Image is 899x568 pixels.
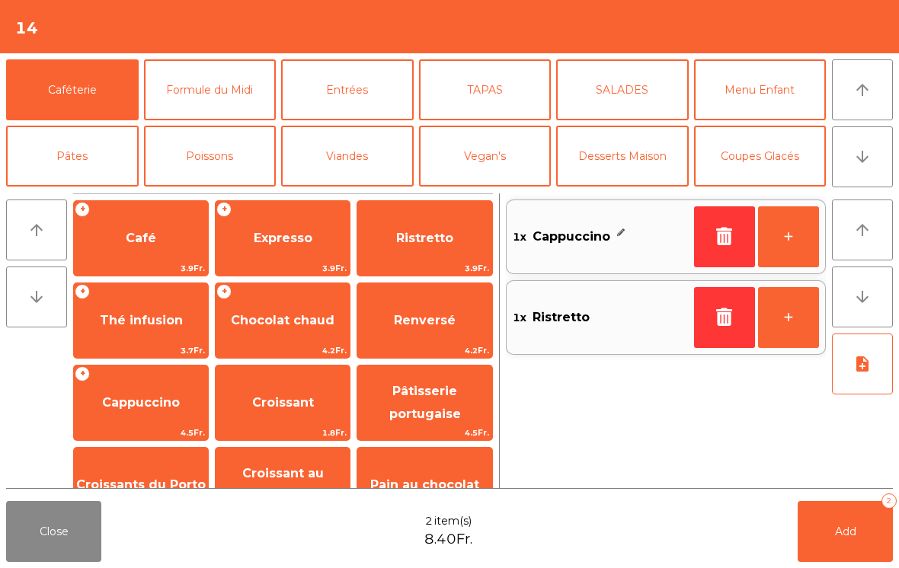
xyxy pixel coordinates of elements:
[281,126,414,187] button: Viandes
[74,426,208,440] span: 4.5Fr.
[102,395,180,410] span: Cappuccino
[424,529,472,550] span: 8.40Fr.
[853,288,872,306] i: arrow_downward
[74,261,208,276] span: 3.9Fr.
[835,525,856,538] span: Add
[281,59,414,120] button: Entrées
[216,343,350,358] span: 4.2Fr.
[357,426,491,440] span: 4.5Fr.
[853,221,872,239] i: arrow_upward
[75,284,90,299] span: +
[6,199,67,260] button: arrow_upward
[27,288,46,306] i: arrow_downward
[513,306,526,329] span: 1x
[75,366,90,381] span: +
[396,231,453,245] span: Ristretto
[694,126,827,187] button: Coupes Glacés
[853,81,872,99] i: arrow_upward
[370,477,479,492] span: Pain au chocolat
[216,426,350,440] span: 1.8Fr.
[798,501,893,562] button: Add2
[126,231,156,245] span: Café
[242,466,324,503] span: Croissant au chocolat pt
[832,199,893,260] button: arrow_upward
[144,59,277,120] button: Formule du Midi
[394,313,456,327] span: Renversé
[513,225,526,248] span: 1x
[556,59,689,120] button: SALADES
[6,501,101,562] button: Close
[832,126,893,187] button: arrow_downward
[75,202,90,217] span: +
[556,126,689,187] button: Desserts Maison
[853,355,872,373] i: note_add
[216,261,350,276] span: 3.9Fr.
[357,261,491,276] span: 3.9Fr.
[74,343,208,358] span: 3.7Fr.
[357,343,491,358] span: 4.2Fr.
[389,384,461,421] span: Pâtisserie portugaise
[144,126,277,187] button: Poissons
[533,225,610,248] span: Cappuccino
[419,126,552,187] button: Vegan's
[231,313,334,327] span: Chocolat chaud
[425,513,433,529] span: 2
[853,148,872,166] i: arrow_downward
[881,493,897,509] div: 2
[216,202,232,217] span: +
[832,333,893,394] button: note_add
[252,395,314,410] span: Croissant
[27,221,46,239] i: arrow_upward
[694,59,827,120] button: Menu Enfant
[832,59,893,120] button: arrow_upward
[6,126,139,187] button: Pâtes
[216,284,232,299] span: +
[434,513,472,529] span: item(s)
[6,266,67,327] button: arrow_downward
[758,206,819,267] button: +
[533,306,590,329] span: Ristretto
[419,59,552,120] button: TAPAS
[76,477,206,492] span: Croissants du Porto
[100,313,183,327] span: Thé infusion
[758,287,819,348] button: +
[254,231,312,245] span: Expresso
[832,266,893,327] button: arrow_downward
[6,59,139,120] button: Caféterie
[15,17,38,40] h4: 14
